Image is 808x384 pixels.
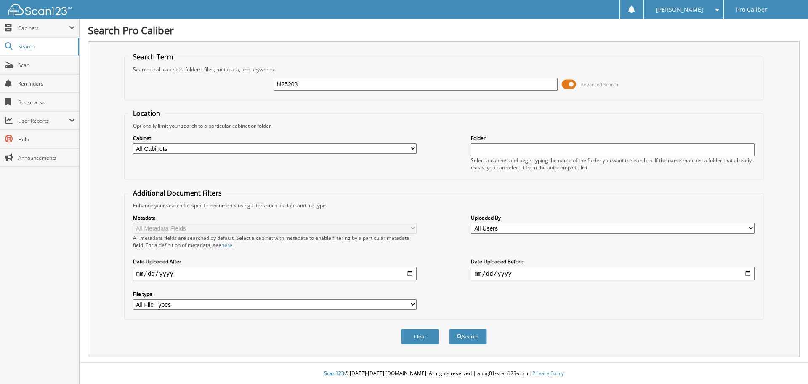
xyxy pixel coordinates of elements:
span: Bookmarks [18,99,75,106]
div: © [DATE]-[DATE] [DOMAIN_NAME]. All rights reserved | appg01-scan123-com | [80,363,808,384]
legend: Additional Document Filters [129,188,226,198]
legend: Search Term [129,52,178,62]
label: Uploaded By [471,214,755,221]
span: Cabinets [18,24,69,32]
button: Clear [401,329,439,344]
label: Metadata [133,214,417,221]
span: Search [18,43,74,50]
span: User Reports [18,117,69,124]
span: Pro Caliber [736,7,767,12]
span: Advanced Search [581,81,618,88]
button: Search [449,329,487,344]
div: All metadata fields are searched by default. Select a cabinet with metadata to enable filtering b... [133,234,417,249]
iframe: Chat Widget [766,344,808,384]
img: scan123-logo-white.svg [8,4,72,15]
span: Reminders [18,80,75,87]
span: Help [18,136,75,143]
h1: Search Pro Caliber [88,23,800,37]
input: end [471,267,755,280]
input: start [133,267,417,280]
a: Privacy Policy [532,370,564,377]
span: Scan123 [324,370,344,377]
span: Announcements [18,154,75,161]
span: [PERSON_NAME] [656,7,703,12]
span: Scan [18,62,75,69]
legend: Location [129,109,165,118]
div: Select a cabinet and begin typing the name of the folder you want to search in. If the name match... [471,157,755,171]
div: Optionally limit your search to a particular cabinet or folder [129,122,759,129]
label: Folder [471,134,755,142]
div: Searches all cabinets, folders, files, metadata, and keywords [129,66,759,73]
a: here [221,242,232,249]
div: Enhance your search for specific documents using filters such as date and file type. [129,202,759,209]
label: File type [133,290,417,298]
label: Date Uploaded After [133,258,417,265]
label: Cabinet [133,134,417,142]
label: Date Uploaded Before [471,258,755,265]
